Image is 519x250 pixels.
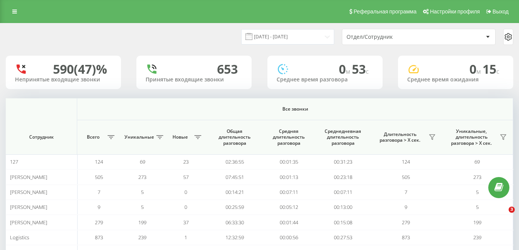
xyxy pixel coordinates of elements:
span: 5 [476,204,479,210]
span: Всего [81,134,105,140]
span: Длительность разговора > Х сек. [374,131,426,143]
span: Средняя длительность разговора [268,128,310,146]
span: м [346,67,352,76]
td: 00:31:23 [316,154,370,169]
span: 0 [469,61,483,77]
span: Среднедневная длительность разговора [322,128,364,146]
iframe: Intercom live chat [493,207,511,225]
div: Принятые входящие звонки [146,76,242,83]
span: 23 [183,158,189,165]
span: 199 [138,219,146,226]
div: Непринятые входящие звонки [15,76,112,83]
span: 5 [476,189,479,195]
span: 127 [10,158,18,165]
span: Реферальная программа [353,8,416,15]
span: 53 [352,61,369,77]
td: 00:01:13 [262,169,316,184]
div: Отдел/Сотрудник [347,34,438,40]
span: Logistics [10,234,29,241]
td: 00:25:59 [207,200,262,215]
span: 505 [402,174,410,180]
span: Сотрудник [13,134,70,140]
td: 00:15:08 [316,215,370,230]
span: 239 [138,234,146,241]
span: Новые [168,134,192,140]
td: 07:45:51 [207,169,262,184]
span: 57 [183,174,189,180]
span: [PERSON_NAME] [10,189,47,195]
span: 279 [95,219,103,226]
span: [PERSON_NAME] [10,204,47,210]
span: 69 [474,158,480,165]
td: 00:07:11 [316,185,370,200]
td: 00:01:44 [262,215,316,230]
span: Выход [492,8,509,15]
td: 00:27:53 [316,230,370,245]
span: 873 [95,234,103,241]
span: 9 [405,204,407,210]
td: 12:32:59 [207,230,262,245]
div: 653 [217,62,238,76]
span: 69 [140,158,145,165]
span: c [366,67,369,76]
span: Уникальные, длительность разговора > Х сек. [446,128,497,146]
td: 00:00:56 [262,230,316,245]
span: 873 [402,234,410,241]
td: 00:13:00 [316,200,370,215]
span: м [476,67,483,76]
span: 505 [95,174,103,180]
span: [PERSON_NAME] [10,174,47,180]
span: 279 [402,219,410,226]
span: 3 [509,207,515,213]
span: Общая длительность разговора [214,128,255,146]
span: 273 [473,174,481,180]
span: 124 [402,158,410,165]
span: 0 [339,61,352,77]
span: 7 [98,189,100,195]
span: Все звонки [103,106,487,112]
span: 1 [184,234,187,241]
span: 15 [483,61,499,77]
span: 0 [184,189,187,195]
td: 00:05:12 [262,200,316,215]
span: 5 [141,204,144,210]
td: 00:23:18 [316,169,370,184]
span: [PERSON_NAME] [10,219,47,226]
td: 00:07:11 [262,185,316,200]
td: 06:33:30 [207,215,262,230]
span: 9 [98,204,100,210]
span: 199 [473,219,481,226]
span: 7 [405,189,407,195]
td: 00:14:21 [207,185,262,200]
td: 02:36:55 [207,154,262,169]
span: 273 [138,174,146,180]
span: Уникальные [124,134,154,140]
span: 239 [473,234,481,241]
span: c [496,67,499,76]
span: Настройки профиля [430,8,480,15]
div: Среднее время разговора [277,76,373,83]
span: 0 [184,204,187,210]
div: Среднее время ожидания [407,76,504,83]
span: 5 [141,189,144,195]
div: 590 (47)% [53,62,107,76]
td: 00:01:35 [262,154,316,169]
span: 124 [95,158,103,165]
span: 37 [183,219,189,226]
